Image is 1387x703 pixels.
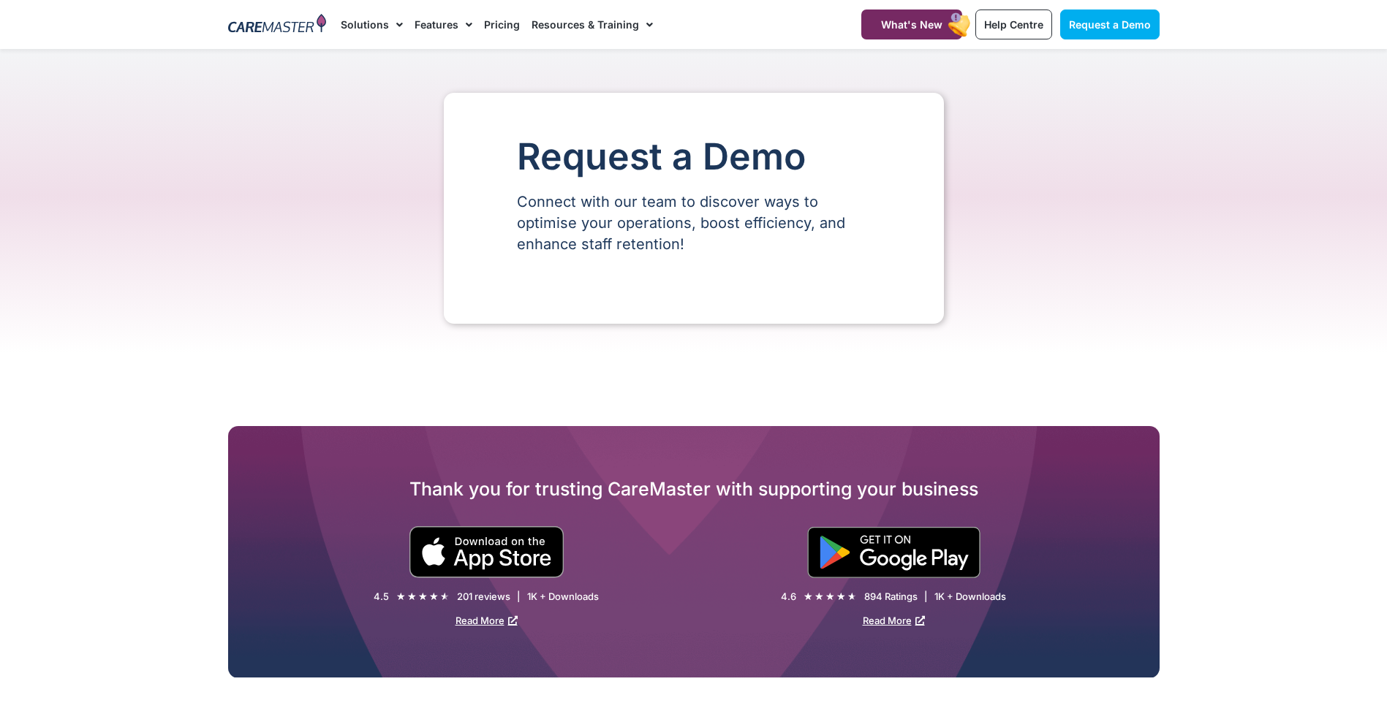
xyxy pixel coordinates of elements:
[228,477,1160,501] h2: Thank you for trusting CareMaster with supporting your business
[517,137,871,177] h1: Request a Demo
[881,18,942,31] span: What's New
[396,589,406,604] i: ★
[409,526,564,578] img: small black download on the apple app store button.
[228,14,327,36] img: CareMaster Logo
[815,589,824,604] i: ★
[407,589,417,604] i: ★
[418,589,428,604] i: ★
[984,18,1043,31] span: Help Centre
[781,590,796,603] div: 4.6
[1069,18,1151,31] span: Request a Demo
[864,590,1006,603] div: 894 Ratings | 1K + Downloads
[456,615,518,626] a: Read More
[374,590,389,603] div: 4.5
[863,615,925,626] a: Read More
[517,191,871,255] p: Connect with our team to discover ways to optimise your operations, boost efficiency, and enhance...
[975,9,1052,39] a: Help Centre
[807,527,980,578] img: "Get is on" Black Google play button.
[804,589,857,604] div: 4.6/5
[836,589,846,604] i: ★
[457,590,599,603] div: 201 reviews | 1K + Downloads
[825,589,835,604] i: ★
[861,9,962,39] a: What's New
[429,589,439,604] i: ★
[440,589,450,604] i: ★
[804,589,813,604] i: ★
[1060,9,1160,39] a: Request a Demo
[396,589,450,604] div: 4.5/5
[847,589,857,604] i: ★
